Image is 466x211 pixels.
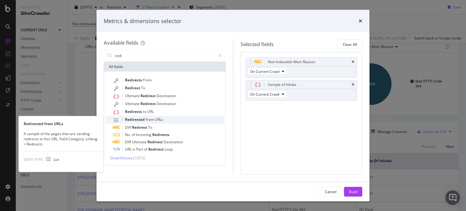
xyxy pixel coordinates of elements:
span: Destination [157,93,176,98]
span: To [141,85,145,90]
div: times [352,83,354,87]
button: Clear All [338,39,362,49]
span: URL [147,109,154,114]
span: Ultimate [125,101,140,106]
span: Ultimate [132,139,147,145]
div: times [352,60,354,64]
button: On Current Crawl [247,68,287,75]
span: ( 10 / 72 ) [133,155,145,161]
button: Build [344,187,362,196]
span: Redirects [125,109,143,114]
span: From [143,77,152,83]
div: times [359,17,362,25]
span: Incoming [136,132,152,137]
span: Diff [125,125,132,130]
div: Sample of Inlinks [268,82,296,88]
span: to [143,109,147,114]
span: To [148,125,152,130]
div: Cancel [325,189,336,194]
span: Destination [157,101,176,106]
div: Non-Indexable Main Reason [268,59,315,65]
span: No. [125,132,132,137]
span: Redirect [140,101,157,106]
span: On Current Crawl [250,69,279,74]
span: Ultimate [125,93,140,98]
span: Redirects [125,77,143,83]
span: Redirects [152,132,169,137]
div: Metrics & dimensions selector [104,17,181,25]
div: Open Intercom Messenger [445,190,460,205]
input: Search by field name [114,51,215,60]
span: Loop [164,147,173,152]
span: of [144,147,148,152]
span: Part [136,147,144,152]
div: A sample of the pages that are sending redirects to this URL. Field Category: Linking > Redirects [19,131,103,146]
div: Clear All [343,42,357,47]
span: Redirect [125,85,141,90]
div: Redirected from URLs [19,121,103,126]
div: modal [96,10,370,201]
span: Redirect [148,147,164,152]
span: URLs [155,117,163,122]
button: Cancel [320,187,342,196]
div: All fields [104,62,225,72]
span: of [132,132,136,137]
span: Diff [125,139,132,145]
span: Redirect [147,139,164,145]
span: Redirect [132,125,148,130]
span: On Current Crawl [250,91,279,97]
div: Non-Indexable Main ReasontimesOn Current Crawl [246,57,357,78]
button: On Current Crawl [247,90,287,98]
span: from [146,117,155,122]
div: Sample of InlinkstimesOn Current Crawl [246,80,357,100]
span: is [133,147,136,152]
div: Available fields [104,39,138,46]
span: Redirect [140,93,157,98]
div: Build [349,189,357,194]
span: URL [125,147,133,152]
span: Show 10 more [110,155,133,161]
span: Redirected [125,117,146,122]
span: Destination [164,139,183,145]
div: Selected fields [241,41,274,48]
